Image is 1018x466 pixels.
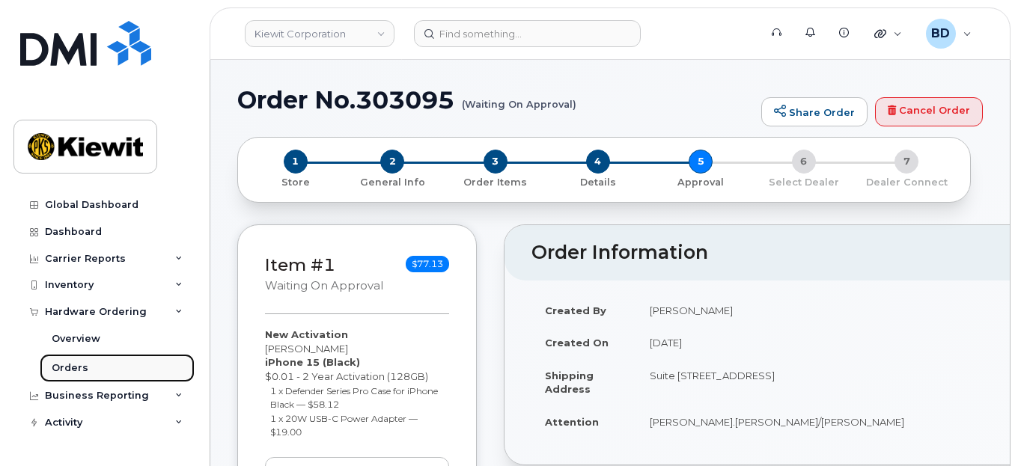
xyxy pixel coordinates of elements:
span: 2 [380,150,404,174]
a: Cancel Order [875,97,983,127]
strong: Shipping Address [545,370,594,396]
a: Item #1 [265,254,335,275]
p: General Info [347,176,437,189]
p: Order Items [450,176,540,189]
strong: iPhone 15 (Black) [265,356,360,368]
span: 4 [586,150,610,174]
small: (Waiting On Approval) [462,87,576,110]
a: 2 General Info [341,174,443,189]
strong: Created On [545,337,609,349]
p: Details [552,176,643,189]
strong: Created By [545,304,606,316]
a: 1 Store [250,174,341,189]
span: $77.13 [406,256,449,272]
small: Waiting On Approval [265,279,383,292]
small: 1 x Defender Series Pro Case for iPhone Black — $58.12 [270,385,438,411]
p: Store [256,176,335,189]
iframe: Messenger Launcher [953,401,1007,455]
h1: Order No.303095 [237,87,754,113]
small: 1 x 20W USB-C Power Adapter — $19.00 [270,413,418,438]
span: 3 [484,150,508,174]
strong: New Activation [265,328,348,340]
a: 4 Details [546,174,649,189]
span: 1 [284,150,308,174]
a: Share Order [761,97,868,127]
a: 3 Order Items [444,174,546,189]
strong: Attention [545,416,599,428]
